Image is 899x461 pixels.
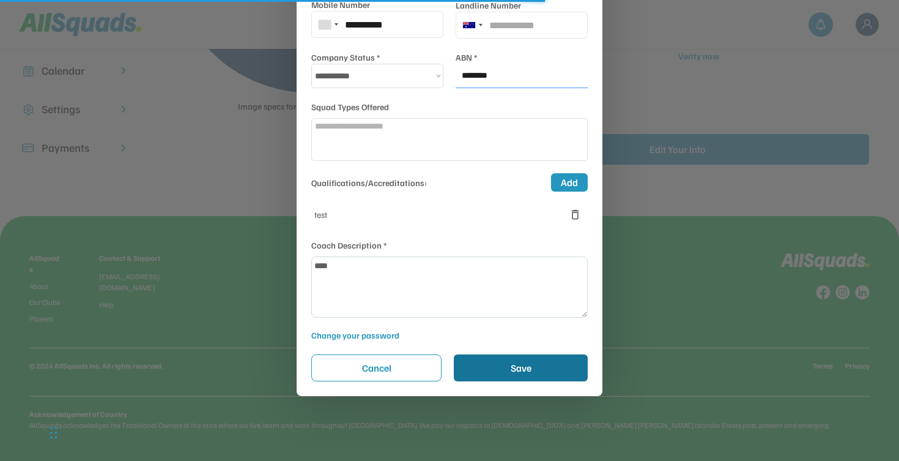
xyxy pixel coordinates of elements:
[311,329,588,342] div: Change your password
[458,18,486,32] div: Telephone country code
[314,17,342,32] div: Telephone country code
[311,51,380,64] div: Company Status *
[311,176,427,189] div: Qualifications/Accreditations:
[311,239,387,252] div: Coach Description *
[311,100,389,113] div: Squad Types Offered
[311,208,330,221] div: test
[454,354,588,381] button: Save
[456,51,478,64] div: ABN *
[551,173,588,192] button: Add
[311,354,442,381] button: Cancel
